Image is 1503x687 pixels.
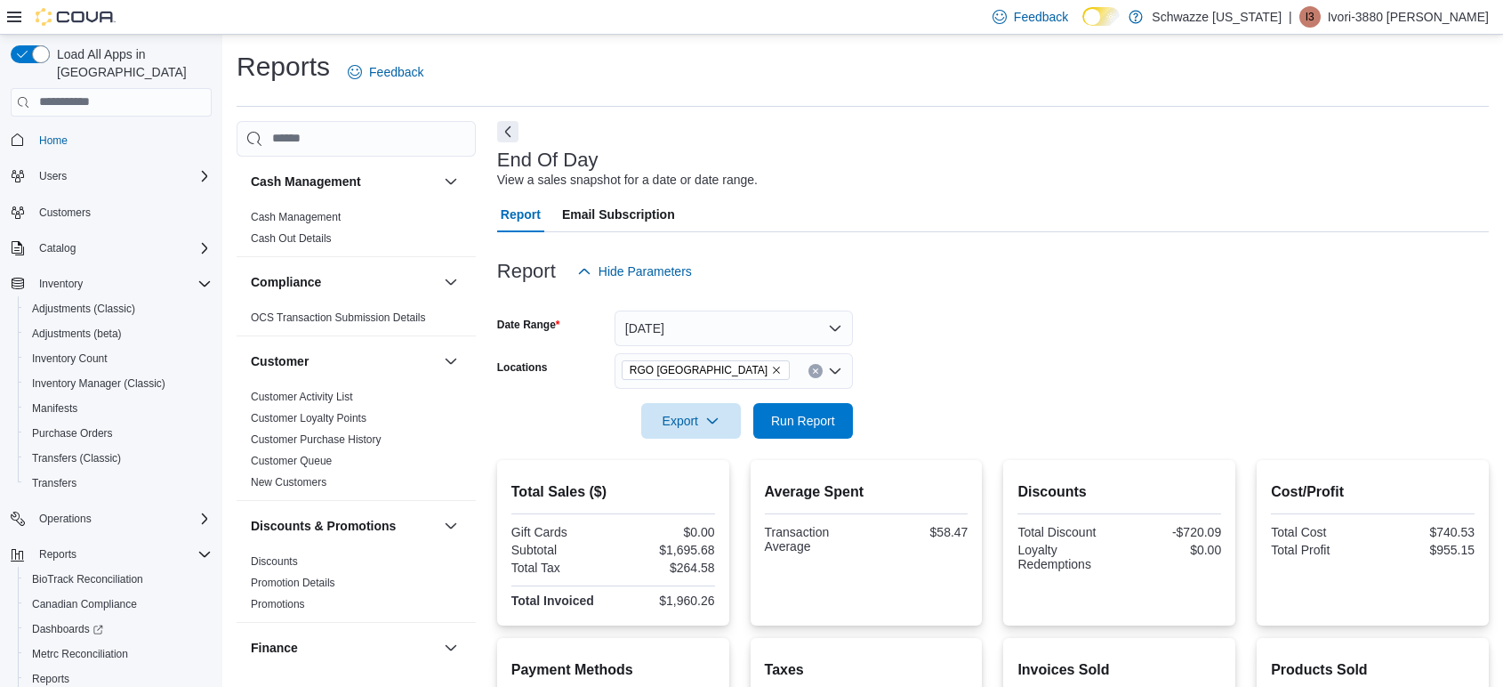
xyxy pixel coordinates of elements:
button: Hide Parameters [570,254,699,289]
a: Manifests [25,398,84,419]
button: Discounts & Promotions [251,517,437,535]
h3: Discounts & Promotions [251,517,396,535]
a: Promotion Details [251,577,335,589]
span: Export [652,403,730,439]
a: BioTrack Reconciliation [25,569,150,590]
strong: Total Invoiced [511,594,594,608]
a: Customer Purchase History [251,433,382,446]
span: Canadian Compliance [25,594,212,615]
span: New Customers [251,475,326,489]
img: Cova [36,8,116,26]
a: Adjustments (Classic) [25,298,142,319]
button: Export [641,403,741,439]
span: Inventory Manager (Classic) [32,376,165,391]
button: Canadian Compliance [18,592,219,617]
button: Home [4,127,219,153]
a: Feedback [341,54,430,90]
button: Next [497,121,518,142]
a: Home [32,130,75,151]
button: BioTrack Reconciliation [18,567,219,592]
div: -$720.09 [1123,525,1221,539]
div: Ivori-3880 Johnson [1299,6,1321,28]
button: Customer [251,352,437,370]
a: Customers [32,202,98,223]
h3: Customer [251,352,309,370]
a: Customer Queue [251,455,332,467]
span: Reports [32,672,69,686]
span: Adjustments (Classic) [32,302,135,316]
div: Customer [237,386,476,500]
span: Manifests [25,398,212,419]
span: Customer Purchase History [251,432,382,447]
button: Inventory Manager (Classic) [18,371,219,396]
span: RGO [GEOGRAPHIC_DATA] [630,361,768,379]
button: Metrc Reconciliation [18,642,219,667]
span: Transfers (Classic) [32,451,121,465]
span: Cash Management [251,210,341,224]
div: Subtotal [511,543,609,557]
h2: Average Spent [765,481,969,503]
button: Run Report [753,403,853,439]
button: Catalog [32,238,83,259]
button: Catalog [4,236,219,261]
button: Reports [32,544,84,565]
button: Finance [251,639,437,657]
span: Reports [32,544,212,565]
p: Ivori-3880 [PERSON_NAME] [1328,6,1489,28]
h2: Payment Methods [511,659,715,681]
span: Operations [32,508,212,529]
span: RGO 6 Northeast Heights [622,360,790,380]
span: Feedback [1014,8,1068,26]
button: Clear input [808,364,823,378]
div: Compliance [237,307,476,335]
h2: Discounts [1017,481,1221,503]
span: Promotion Details [251,576,335,590]
a: Cash Out Details [251,232,332,245]
button: Transfers [18,471,219,496]
a: Inventory Count [25,348,115,369]
a: Customer Loyalty Points [251,412,366,424]
button: Cash Management [440,171,462,192]
input: Dark Mode [1082,7,1120,26]
span: Hide Parameters [599,263,692,280]
button: Discounts & Promotions [440,515,462,537]
div: Loyalty Redemptions [1017,543,1115,571]
h2: Cost/Profit [1271,481,1475,503]
div: View a sales snapshot for a date or date range. [497,171,758,190]
button: Adjustments (Classic) [18,296,219,321]
a: Promotions [251,598,305,610]
h3: Finance [251,639,298,657]
div: $58.47 [870,525,968,539]
h3: Cash Management [251,173,361,190]
div: Total Profit [1271,543,1369,557]
button: Operations [4,506,219,531]
label: Date Range [497,318,560,332]
span: Customer Activity List [251,390,353,404]
button: Users [32,166,74,187]
button: Customers [4,199,219,225]
span: Home [32,129,212,151]
span: Transfers [25,473,212,494]
button: Operations [32,508,99,529]
h2: Taxes [765,659,969,681]
div: $1,960.26 [616,594,714,608]
span: Promotions [251,597,305,611]
a: Inventory Manager (Classic) [25,373,173,394]
span: Adjustments (beta) [32,327,122,341]
span: Dashboards [32,622,103,636]
button: Inventory Count [18,346,219,371]
span: Inventory Manager (Classic) [25,373,212,394]
p: | [1289,6,1292,28]
button: Cash Management [251,173,437,190]
h3: Compliance [251,273,321,291]
span: Home [39,133,68,148]
span: OCS Transaction Submission Details [251,311,426,325]
a: Transfers [25,473,84,494]
h2: Total Sales ($) [511,481,715,503]
a: OCS Transaction Submission Details [251,311,426,324]
h2: Invoices Sold [1017,659,1221,681]
span: Users [32,166,212,187]
span: I3 [1306,6,1314,28]
button: [DATE] [615,311,853,346]
a: Canadian Compliance [25,594,144,615]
